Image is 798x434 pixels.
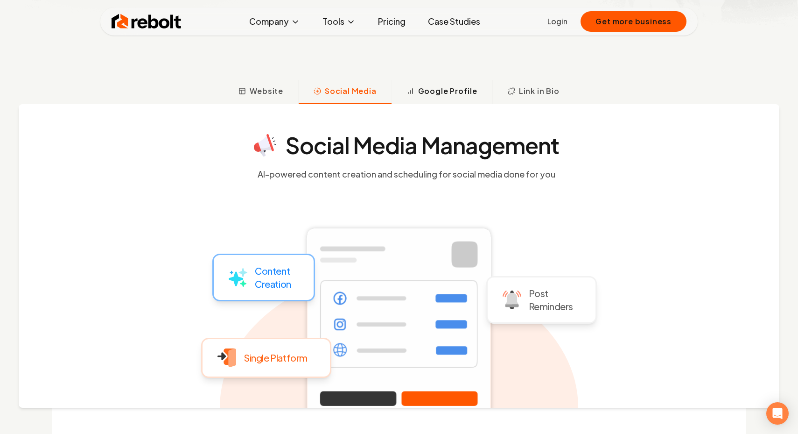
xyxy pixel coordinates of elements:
button: Website [224,80,298,104]
p: Post Reminders [529,287,573,313]
span: Link in Bio [519,85,560,97]
a: Login [547,16,567,27]
button: Social Media [298,80,392,104]
p: Single Platform [244,351,308,364]
a: Pricing [371,12,413,31]
div: Open Intercom Messenger [766,402,789,425]
p: Content Creation [255,264,291,291]
span: Google Profile [418,85,477,97]
button: Link in Bio [492,80,574,104]
button: Get more business [581,11,686,32]
button: Google Profile [392,80,492,104]
button: Company [242,12,308,31]
img: Rebolt Logo [112,12,182,31]
a: Case Studies [420,12,488,31]
button: Tools [315,12,363,31]
h4: Social Media Management [286,134,559,157]
span: Website [250,85,283,97]
span: Social Media [325,85,377,97]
